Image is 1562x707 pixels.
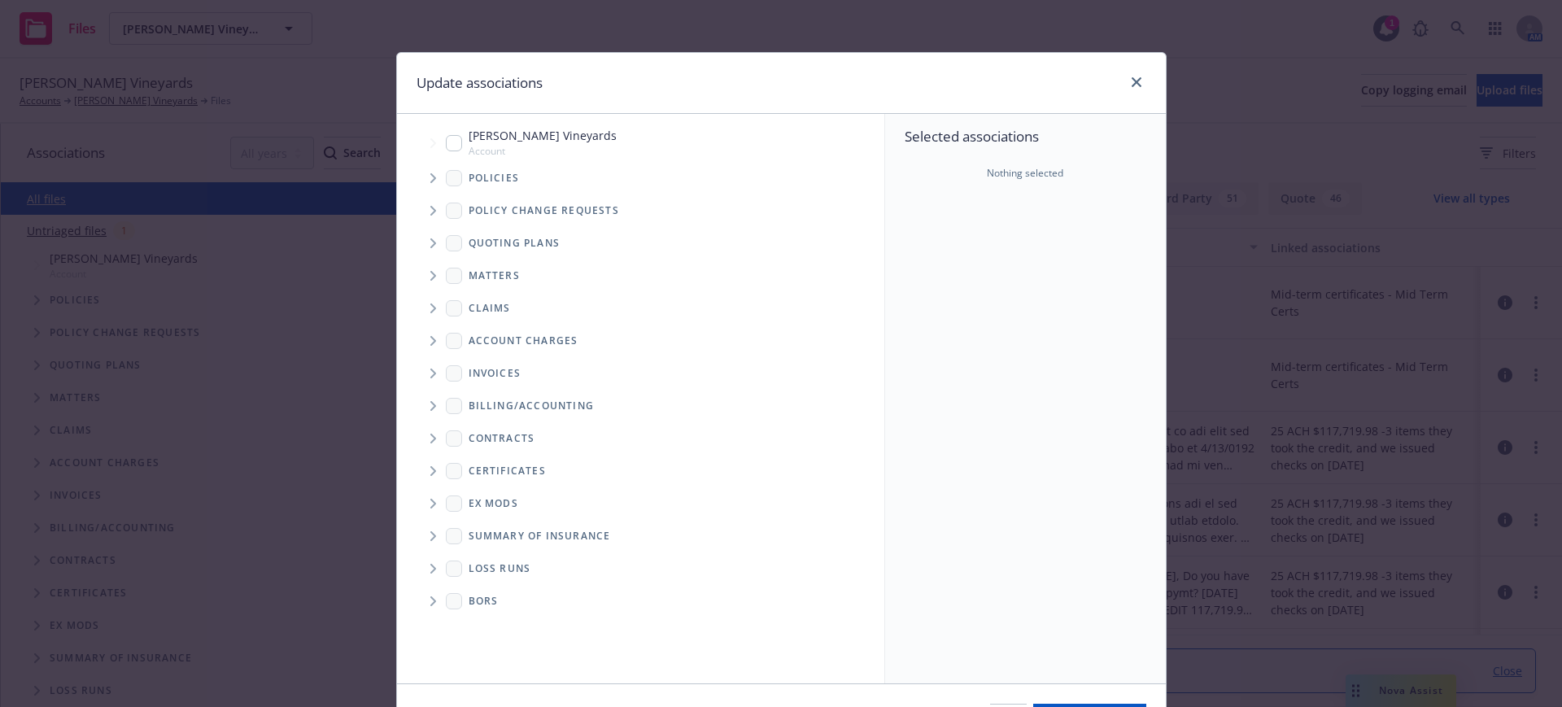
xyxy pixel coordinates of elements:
[417,72,543,94] h1: Update associations
[397,124,884,389] div: Tree Example
[469,271,520,281] span: Matters
[469,466,546,476] span: Certificates
[469,127,617,144] span: [PERSON_NAME] Vineyards
[469,144,617,158] span: Account
[469,369,521,378] span: Invoices
[469,596,499,606] span: BORs
[469,336,578,346] span: Account charges
[469,206,619,216] span: Policy change requests
[469,401,595,411] span: Billing/Accounting
[469,173,520,183] span: Policies
[1127,72,1146,92] a: close
[397,390,884,618] div: Folder Tree Example
[469,303,511,313] span: Claims
[469,238,561,248] span: Quoting plans
[987,166,1063,181] span: Nothing selected
[469,564,531,574] span: Loss Runs
[469,434,535,443] span: Contracts
[905,127,1146,146] span: Selected associations
[469,499,518,508] span: Ex Mods
[469,531,611,541] span: Summary of insurance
